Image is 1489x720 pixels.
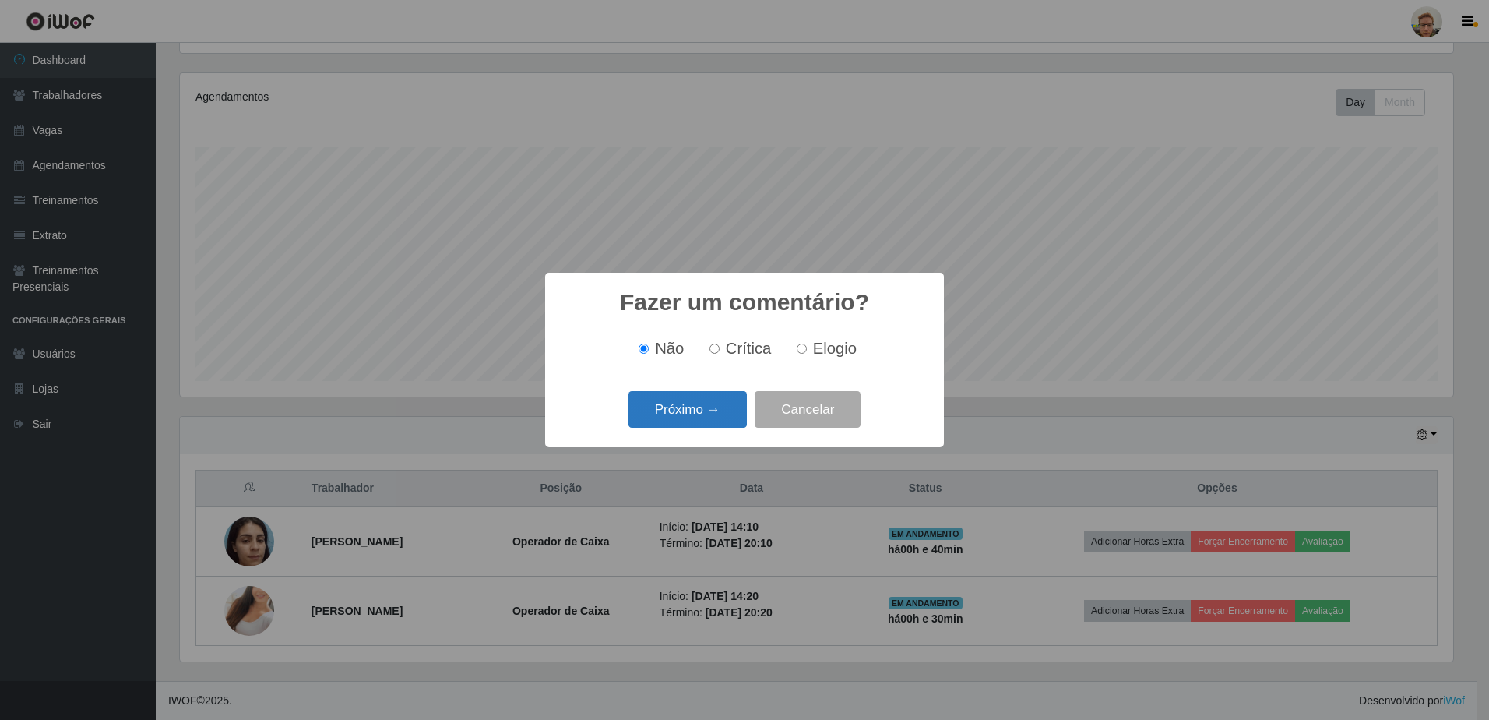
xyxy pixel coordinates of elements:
button: Próximo → [628,391,747,428]
span: Elogio [813,340,857,357]
span: Crítica [726,340,772,357]
input: Não [639,344,649,354]
button: Cancelar [755,391,861,428]
input: Elogio [797,344,807,354]
input: Crítica [709,344,720,354]
h2: Fazer um comentário? [620,288,869,316]
span: Não [655,340,684,357]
